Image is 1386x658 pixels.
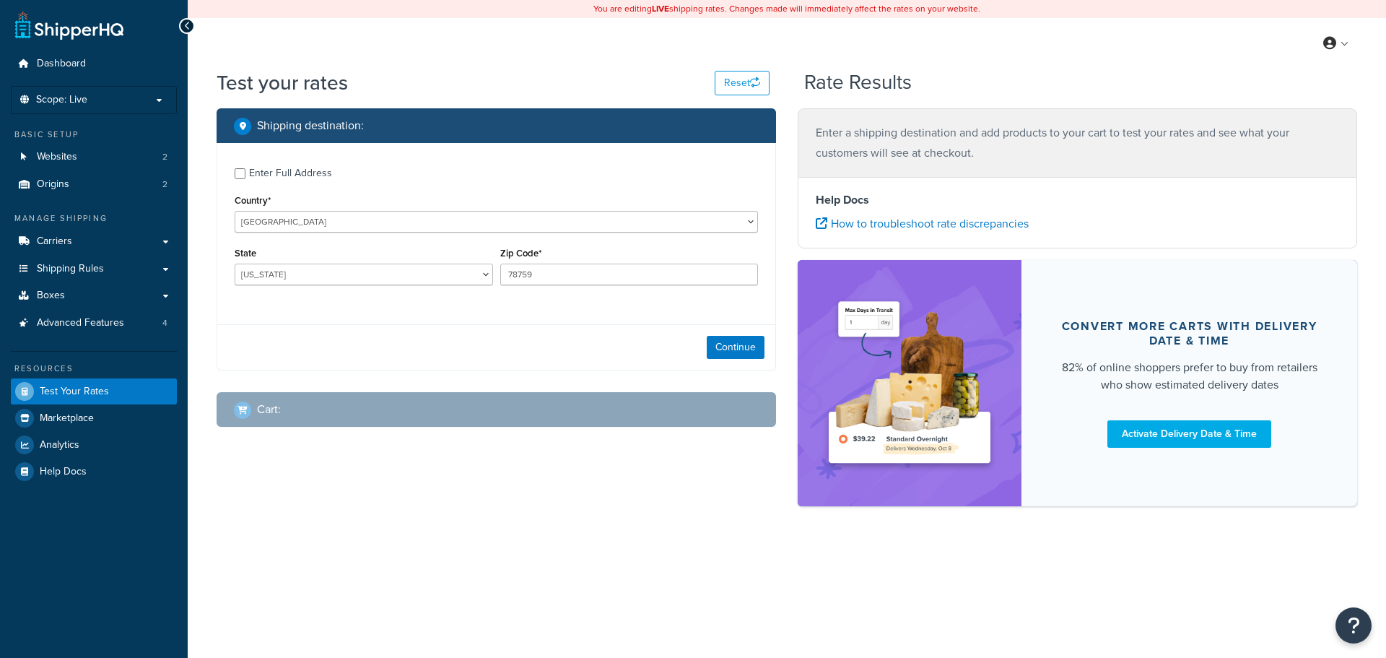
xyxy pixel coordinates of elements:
[37,235,72,248] span: Carriers
[11,310,177,337] li: Advanced Features
[11,228,177,255] a: Carriers
[40,412,94,425] span: Marketplace
[37,178,69,191] span: Origins
[162,178,167,191] span: 2
[11,171,177,198] a: Origins2
[257,403,281,416] h2: Cart :
[37,263,104,275] span: Shipping Rules
[816,191,1339,209] h4: Help Docs
[500,248,541,259] label: Zip Code*
[1056,319,1322,348] div: Convert more carts with delivery date & time
[162,317,167,329] span: 4
[36,94,87,106] span: Scope: Live
[11,459,177,485] a: Help Docs
[11,363,177,375] div: Resources
[652,2,669,15] b: LIVE
[40,466,87,478] span: Help Docs
[235,248,256,259] label: State
[11,310,177,337] a: Advanced Features4
[1107,420,1271,448] a: Activate Delivery Date & Time
[11,51,177,77] a: Dashboard
[816,215,1029,232] a: How to troubleshoot rate discrepancies
[816,123,1339,163] p: Enter a shipping destination and add products to your cart to test your rates and see what your c...
[11,144,177,170] li: Websites
[217,69,348,97] h1: Test your rates
[11,171,177,198] li: Origins
[257,119,364,132] h2: Shipping destination :
[715,71,770,95] button: Reset
[11,256,177,282] a: Shipping Rules
[162,151,167,163] span: 2
[37,290,65,302] span: Boxes
[11,378,177,404] a: Test Your Rates
[37,317,124,329] span: Advanced Features
[235,195,271,206] label: Country*
[1335,607,1372,644] button: Open Resource Center
[37,58,86,70] span: Dashboard
[707,336,764,359] button: Continue
[249,163,332,183] div: Enter Full Address
[11,405,177,431] a: Marketplace
[11,129,177,141] div: Basic Setup
[37,151,77,163] span: Websites
[11,282,177,309] a: Boxes
[1056,359,1322,394] div: 82% of online shoppers prefer to buy from retailers who show estimated delivery dates
[11,144,177,170] a: Websites2
[40,386,109,398] span: Test Your Rates
[819,282,1000,485] img: feature-image-ddt-36eae7f7280da8017bfb280eaccd9c446f90b1fe08728e4019434db127062ab4.png
[40,439,79,451] span: Analytics
[11,432,177,458] a: Analytics
[235,168,245,179] input: Enter Full Address
[11,212,177,225] div: Manage Shipping
[804,72,912,94] h2: Rate Results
